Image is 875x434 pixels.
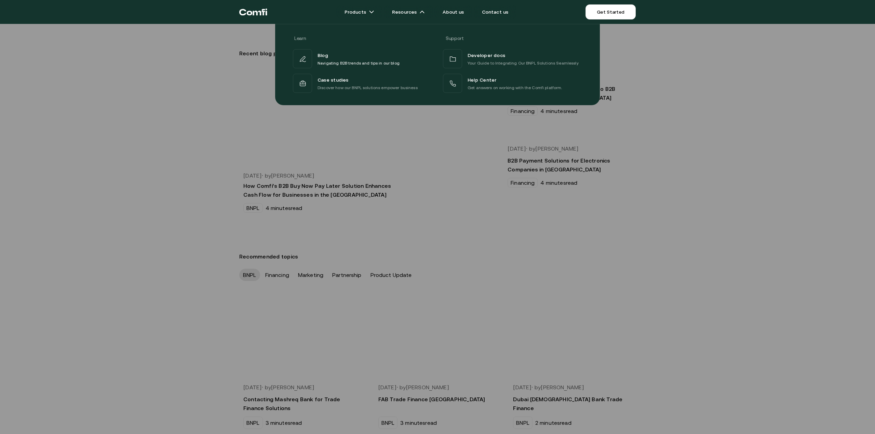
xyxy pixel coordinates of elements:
span: Case studies [318,75,349,84]
img: arrow icons [369,9,374,15]
a: BlogNavigating B2B trends and tips in our blog [292,48,433,70]
a: Productsarrow icons [336,5,382,19]
a: About us [434,5,472,19]
a: Get Started [585,4,636,19]
a: Help CenterGet answers on working with the Comfi platform. [442,72,583,94]
span: Developer docs [468,51,505,60]
a: Developer docsYour Guide to Integrating Our BNPL Solutions Seamlessly [442,48,583,70]
p: Get answers on working with the Comfi platform. [468,84,562,91]
p: Your Guide to Integrating Our BNPL Solutions Seamlessly [468,60,579,67]
p: Navigating B2B trends and tips in our blog [318,60,400,67]
span: Learn [294,36,306,41]
a: Contact us [474,5,517,19]
span: Blog [318,51,328,60]
a: Return to the top of the Comfi home page [239,2,267,22]
span: Help Center [468,75,496,84]
img: arrow icons [419,9,425,15]
a: Resourcesarrow icons [384,5,433,19]
p: Discover how our BNPL solutions empower business [318,84,418,91]
span: Support [446,36,464,41]
a: Case studiesDiscover how our BNPL solutions empower business [292,72,433,94]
